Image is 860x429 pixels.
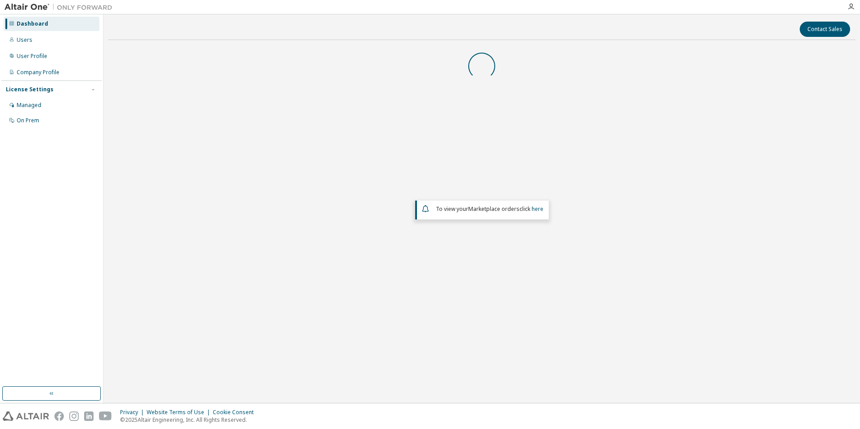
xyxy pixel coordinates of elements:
[17,102,41,109] div: Managed
[3,411,49,421] img: altair_logo.svg
[468,205,520,213] em: Marketplace orders
[17,69,59,76] div: Company Profile
[17,53,47,60] div: User Profile
[84,411,94,421] img: linkedin.svg
[800,22,850,37] button: Contact Sales
[6,86,54,93] div: License Settings
[213,409,259,416] div: Cookie Consent
[147,409,213,416] div: Website Terms of Use
[17,117,39,124] div: On Prem
[17,36,32,44] div: Users
[120,416,259,424] p: © 2025 Altair Engineering, Inc. All Rights Reserved.
[4,3,117,12] img: Altair One
[17,20,48,27] div: Dashboard
[69,411,79,421] img: instagram.svg
[436,205,543,213] span: To view your click
[120,409,147,416] div: Privacy
[99,411,112,421] img: youtube.svg
[532,205,543,213] a: here
[54,411,64,421] img: facebook.svg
